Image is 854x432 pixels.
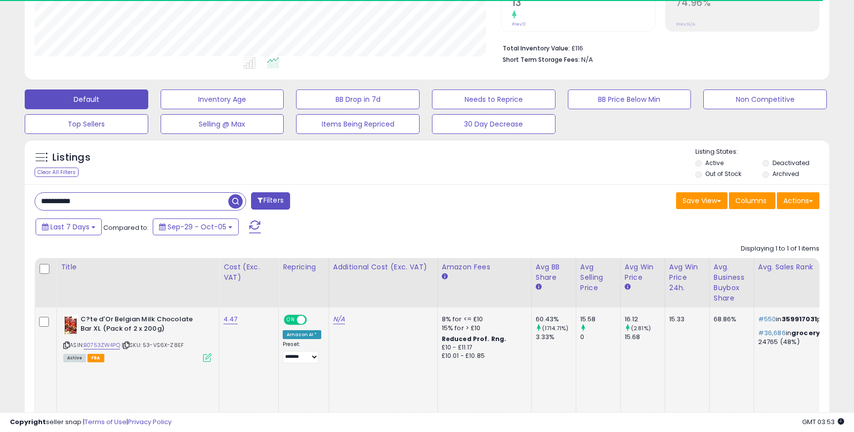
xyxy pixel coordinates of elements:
[536,262,572,283] div: Avg BB Share
[103,223,149,232] span: Compared to:
[283,341,321,363] div: Preset:
[63,315,212,361] div: ASIN:
[735,196,767,206] span: Columns
[442,352,524,360] div: £10.01 - £10.85
[729,192,775,209] button: Columns
[676,192,727,209] button: Save View
[85,417,127,427] a: Terms of Use
[580,333,620,342] div: 0
[50,222,89,232] span: Last 7 Days
[580,262,616,293] div: Avg Selling Price
[625,333,665,342] div: 15.68
[676,21,695,27] small: Prev: N/A
[153,218,239,235] button: Sep-29 - Oct-05
[285,316,297,324] span: ON
[161,114,284,134] button: Selling @ Max
[741,244,819,254] div: Displaying 1 to 1 of 1 items
[625,262,661,283] div: Avg Win Price
[168,222,226,232] span: Sep-29 - Oct-05
[35,168,79,177] div: Clear All Filters
[536,283,542,292] small: Avg BB Share.
[536,315,576,324] div: 60.43%
[10,418,171,427] div: seller snap | |
[625,315,665,324] div: 16.12
[333,314,345,324] a: N/A
[772,170,799,178] label: Archived
[442,315,524,324] div: 8% for <= £10
[581,55,593,64] span: N/A
[772,159,810,167] label: Deactivated
[625,283,631,292] small: Avg Win Price.
[705,159,724,167] label: Active
[442,324,524,333] div: 15% for > £10
[442,262,527,272] div: Amazon Fees
[542,324,569,332] small: (1714.71%)
[777,192,819,209] button: Actions
[714,315,746,324] div: 68.86%
[631,324,651,332] small: (2.81%)
[223,262,274,283] div: Cost (Exc. VAT)
[432,89,555,109] button: Needs to Reprice
[296,89,420,109] button: BB Drop in 7d
[128,417,171,427] a: Privacy Policy
[81,315,201,336] b: C?te d'Or Belgian Milk Chocolate Bar XL (Pack of 2 x 200g)
[442,335,507,343] b: Reduced Prof. Rng.
[122,341,184,349] span: | SKU: 53-VS6X-Z8EF
[714,262,750,303] div: Avg. Business Buybox Share
[503,42,812,53] li: £116
[512,21,526,27] small: Prev: 0
[442,344,524,352] div: £10 - £11.17
[705,170,741,178] label: Out of Stock
[63,315,78,335] img: 51dBfnjIliL._SL40_.jpg
[84,341,120,349] a: B0753ZW4PQ
[568,89,691,109] button: BB Price Below Min
[36,218,102,235] button: Last 7 Days
[296,114,420,134] button: Items Being Repriced
[442,272,448,281] small: Amazon Fees.
[782,314,817,324] span: 359917031
[61,262,215,272] div: Title
[161,89,284,109] button: Inventory Age
[52,151,90,165] h5: Listings
[25,114,148,134] button: Top Sellers
[580,315,620,324] div: 15.58
[333,262,433,272] div: Additional Cost (Exc. VAT)
[283,330,321,339] div: Amazon AI *
[503,55,580,64] b: Short Term Storage Fees:
[305,316,321,324] span: OFF
[695,147,829,157] p: Listing States:
[536,333,576,342] div: 3.33%
[802,417,844,427] span: 2025-10-13 03:53 GMT
[223,314,238,324] a: 4.47
[10,417,46,427] strong: Copyright
[503,44,570,52] b: Total Inventory Value:
[25,89,148,109] button: Default
[432,114,555,134] button: 30 Day Decrease
[669,315,702,324] div: 15.33
[758,328,786,338] span: #36,686
[283,262,325,272] div: Repricing
[669,262,705,293] div: Avg Win Price 24h.
[703,89,827,109] button: Non Competitive
[758,314,776,324] span: #550
[251,192,290,210] button: Filters
[63,354,86,362] span: All listings currently available for purchase on Amazon
[87,354,104,362] span: FBA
